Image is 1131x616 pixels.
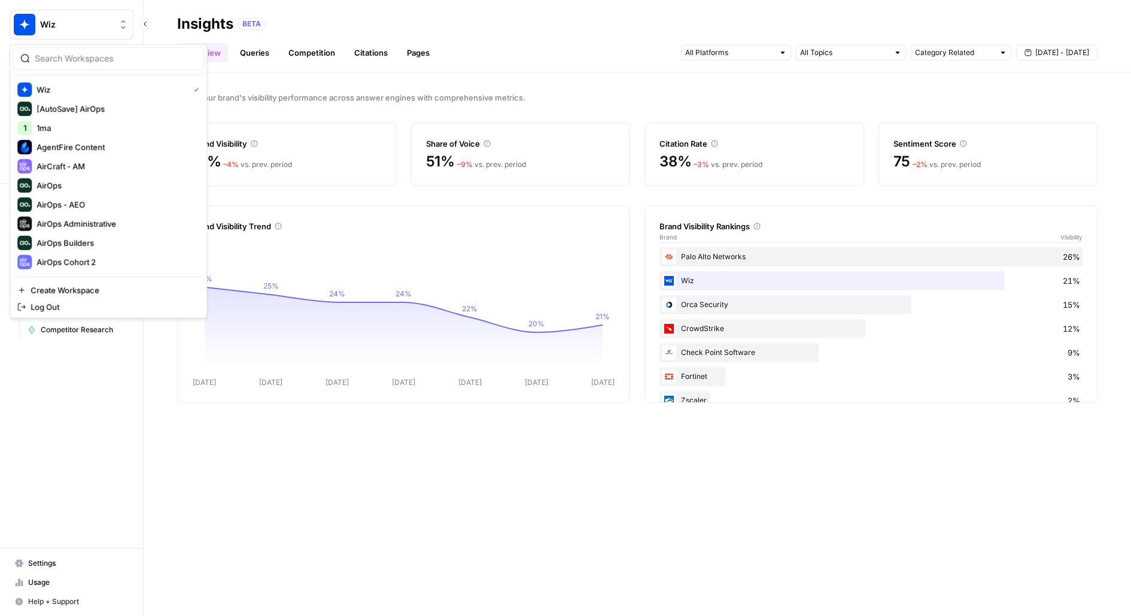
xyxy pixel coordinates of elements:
[37,160,194,172] span: AirCraft - AM
[259,378,282,387] tspan: [DATE]
[662,250,676,264] img: 7mwenlefrtq62fzq8cqjkyzkmz3a
[913,160,928,169] span: – 2 %
[35,53,196,65] input: Search Workspaces
[23,122,26,134] span: 1
[659,367,1083,386] div: Fortinet
[659,138,849,150] div: Citation Rate
[662,298,676,312] img: q9ybljv7fvbc7bdnmrqqr8epf5mg
[1063,275,1080,287] span: 21%
[263,281,279,290] tspan: 25%
[37,256,194,268] span: AirOps Cohort 2
[659,247,1083,266] div: Palo Alto Networks
[192,138,382,150] div: Brand Visibility
[659,391,1083,410] div: Zscaler
[41,324,128,335] span: Competitor Research
[329,289,345,298] tspan: 24%
[14,14,35,35] img: Wiz Logo
[37,180,194,192] span: AirOps
[462,304,478,313] tspan: 22%
[400,43,437,62] a: Pages
[457,159,526,170] div: vs. prev. period
[10,554,133,573] a: Settings
[10,592,133,611] button: Help + Support
[1016,45,1097,60] button: [DATE] - [DATE]
[233,43,276,62] a: Queries
[28,558,128,569] span: Settings
[659,271,1083,290] div: Wiz
[193,378,216,387] tspan: [DATE]
[595,312,610,321] tspan: 21%
[1068,371,1080,383] span: 3%
[177,14,233,34] div: Insights
[223,159,292,170] div: vs. prev. period
[40,19,113,31] span: Wiz
[1063,251,1080,263] span: 26%
[37,237,194,249] span: AirOps Builders
[659,319,1083,338] div: CrowdStrike
[426,138,616,150] div: Share of Voice
[800,47,889,59] input: All Topics
[1035,47,1089,58] span: [DATE] - [DATE]
[223,160,239,169] span: – 4 %
[17,159,32,174] img: AirCraft - AM Logo
[28,596,128,607] span: Help + Support
[37,122,194,134] span: 1ma
[458,378,482,387] tspan: [DATE]
[13,299,204,315] a: Log Out
[659,343,1083,362] div: Check Point Software
[694,159,762,170] div: vs. prev. period
[1063,323,1080,335] span: 12%
[28,577,128,588] span: Usage
[17,140,32,154] img: AgentFire Content Logo
[17,83,32,97] img: Wiz Logo
[37,218,194,230] span: AirOps Administrative
[17,255,32,269] img: AirOps Cohort 2 Logo
[662,274,676,288] img: 29hcooo54t044ptb8zv7egpf874e
[192,220,615,232] div: Brand Visibility Trend
[17,102,32,116] img: [AutoSave] AirOps Logo
[37,199,194,211] span: AirOps - AEO
[17,236,32,250] img: AirOps Builders Logo
[694,160,709,169] span: – 3 %
[659,152,691,171] span: 38%
[177,43,228,62] a: Overview
[22,320,133,339] a: Competitor Research
[17,178,32,193] img: AirOps Logo
[662,393,676,408] img: hv1t4mzblseow2zemmsjvsg3gxzu
[37,103,194,115] span: [AutoSave] AirOps
[10,44,207,318] div: Workspace: Wiz
[17,198,32,212] img: AirOps - AEO Logo
[13,282,204,299] a: Create Workspace
[326,378,349,387] tspan: [DATE]
[591,378,615,387] tspan: [DATE]
[347,43,395,62] a: Citations
[197,274,212,283] tspan: 26%
[893,138,1083,150] div: Sentiment Score
[662,369,676,384] img: 5ao39pf59ponc34zohpif5o3p7f5
[31,284,194,296] span: Create Workspace
[426,152,455,171] span: 51%
[177,92,1097,104] span: Track your brand's visibility performance across answer engines with comprehensive metrics.
[659,232,677,242] span: Brand
[662,321,676,336] img: 6lsbuieibtzdauhmccp52s4utqr2
[396,289,412,298] tspan: 24%
[913,159,981,170] div: vs. prev. period
[1068,347,1080,359] span: 9%
[392,378,415,387] tspan: [DATE]
[238,18,265,30] div: BETA
[662,345,676,360] img: gddfodh0ack4ddcgj10xzwv4nyos
[893,152,911,171] span: 75
[17,217,32,231] img: AirOps Administrative Logo
[10,573,133,592] a: Usage
[37,84,184,96] span: Wiz
[1060,232,1083,242] span: Visibility
[1063,299,1080,311] span: 15%
[685,47,774,59] input: All Platforms
[525,378,548,387] tspan: [DATE]
[37,141,194,153] span: AgentFire Content
[281,43,342,62] a: Competition
[31,301,194,313] span: Log Out
[659,295,1083,314] div: Orca Security
[528,319,545,328] tspan: 20%
[1068,395,1080,406] span: 2%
